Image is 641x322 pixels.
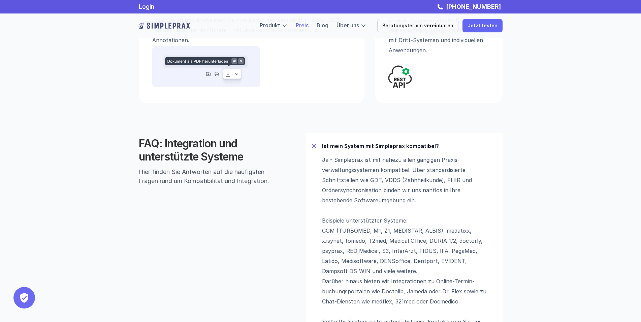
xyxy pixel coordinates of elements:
[444,3,503,10] a: [PHONE_NUMBER]
[462,19,503,32] a: Jetzt testen
[377,19,458,32] a: Beratungstermin vereinbaren
[382,23,453,29] p: Beratungstermin vereinbaren
[296,22,309,29] a: Preis
[139,3,154,10] a: Login
[152,46,260,89] img: Grafikausschnit aus der Anwendung, die das Herunterladen in verschiedenen Dateiformaten zeigt
[446,3,501,10] strong: [PHONE_NUMBER]
[389,14,489,55] p: Offene Programmierschnittstelle zur bidirektionalen Daten­kommunikation mit Dritt-Systemen und in...
[336,22,359,29] a: Über uns
[317,22,328,29] a: Blog
[468,23,498,29] p: Jetzt testen
[260,22,280,29] a: Produkt
[139,167,284,185] p: Hier finden Sie Antworten auf die häufigsten Fragen rund um Kompatibilität und Integration.
[139,137,284,163] h2: FAQ: Integration und unterstützte Systeme
[152,14,351,45] p: Exportieren und analysieren Sie Ihre Daten mühelos als PDF, CSV, JSON, Fließtext oder für Arztbri...
[322,143,497,149] p: Ist mein System mit Simpleprax kompatibel?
